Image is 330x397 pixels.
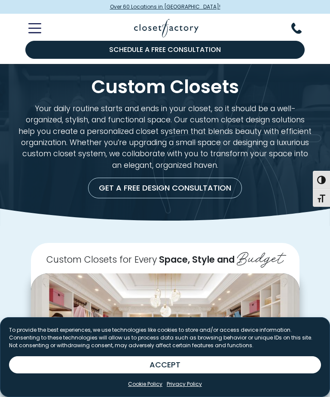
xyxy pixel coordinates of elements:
a: Cookie Policy [128,380,162,388]
button: ACCEPT [9,356,321,373]
span: Over 60 Locations in [GEOGRAPHIC_DATA]! [110,3,220,11]
span: Space, Style and [159,253,235,266]
a: Get a Free Design Consultation [88,178,242,198]
span: Budget [237,245,284,268]
p: Your daily routine starts and ends in your closet, so it should be a well-organized, stylish, and... [18,103,312,171]
button: Phone Number [291,23,312,34]
a: Privacy Policy [167,380,202,388]
h1: Custom Closets [18,78,312,96]
button: Toggle High Contrast [313,171,330,189]
a: Schedule a Free Consultation [25,41,305,59]
button: Toggle Font size [313,189,330,207]
span: Custom Closets for Every [46,253,157,266]
p: To provide the best experiences, we use technologies like cookies to store and/or access device i... [9,326,321,349]
img: Closet Factory Logo [134,19,199,37]
button: Toggle Mobile Menu [18,23,41,33]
